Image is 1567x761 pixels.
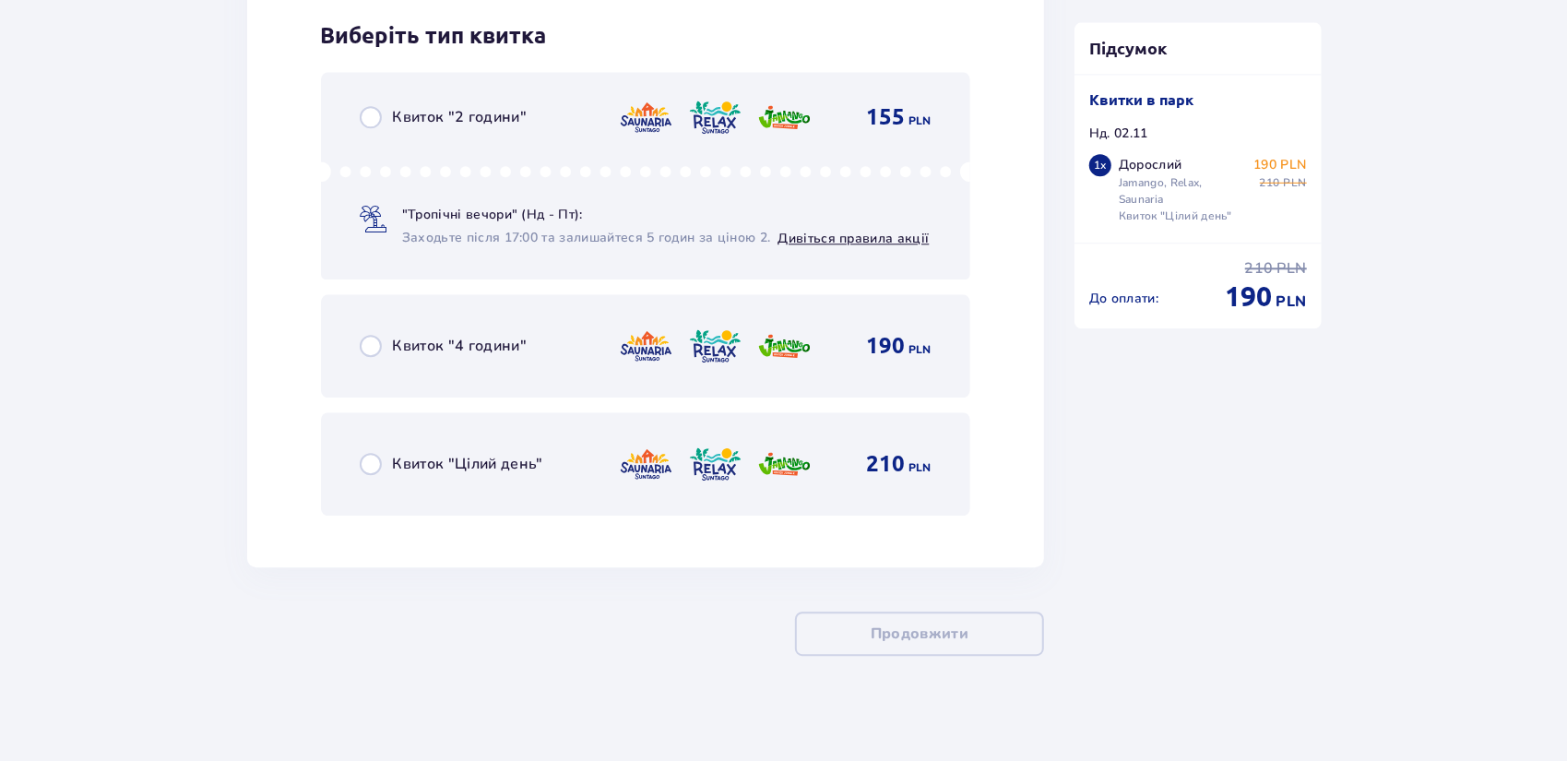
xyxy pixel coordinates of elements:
[1277,258,1307,279] p: PLN
[393,107,527,127] p: Квиток "2 години"
[1284,174,1307,191] p: PLN
[1089,125,1148,143] p: Нд. 02.11
[1089,89,1193,110] p: Квитки в парк
[871,624,968,644] p: Продовжити
[1276,291,1307,312] p: PLN
[757,327,812,365] img: zone logo
[1119,208,1232,224] p: Квиток "Цілий день"
[1119,156,1182,174] p: Дорослий
[393,336,527,356] p: Квиток "4 години"
[866,450,905,478] p: 210
[757,445,812,483] img: zone logo
[1245,258,1274,279] p: 210
[1119,174,1246,208] p: Jamango, Relax, Saunaria
[795,612,1044,656] button: Продовжити
[908,113,932,129] p: PLN
[1260,174,1280,191] p: 210
[688,445,742,483] img: zone logo
[866,332,905,360] p: 190
[1226,279,1273,314] p: 190
[619,445,673,483] img: zone logo
[688,327,742,365] img: zone logo
[778,230,929,247] a: Дивіться правила акції
[1253,156,1306,174] p: 190 PLN
[619,98,673,137] img: zone logo
[1089,290,1158,308] p: До оплати :
[757,98,812,137] img: zone logo
[402,229,771,247] span: Заходьте після 17:00 та залишайтеся 5 годин за ціною 2.
[402,206,583,224] p: "Тропічні вечори" (Нд - Пт):
[908,459,932,476] p: PLN
[393,454,543,474] p: Квиток "Цілий день"
[688,98,742,137] img: zone logo
[1074,37,1322,59] p: Підсумок
[619,327,673,365] img: zone logo
[866,103,905,131] p: 155
[908,341,932,358] p: PLN
[321,22,547,50] p: Виберіть тип квитка
[1089,154,1111,176] div: 1 x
